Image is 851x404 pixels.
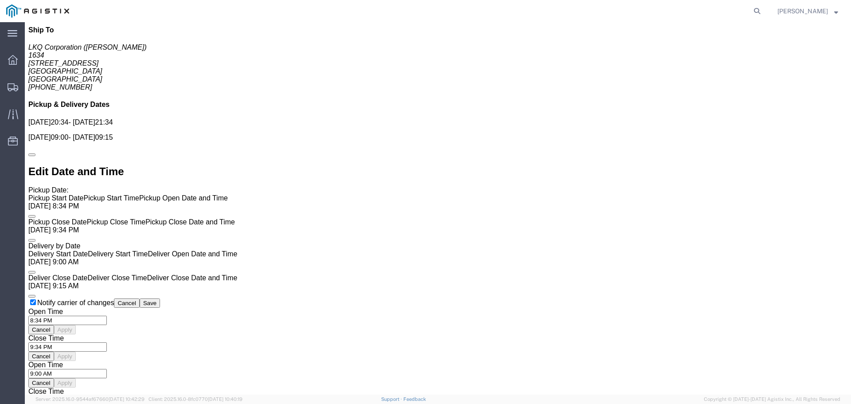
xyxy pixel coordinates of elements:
img: logo [6,4,69,18]
a: Support [381,396,403,402]
iframe: FS Legacy Container [25,22,851,395]
a: Feedback [403,396,426,402]
span: [DATE] 10:42:29 [109,396,144,402]
span: Alexander Baetens [777,6,828,16]
span: Client: 2025.16.0-8fc0770 [148,396,242,402]
button: [PERSON_NAME] [777,6,839,16]
span: Server: 2025.16.0-9544af67660 [35,396,144,402]
span: Copyright © [DATE]-[DATE] Agistix Inc., All Rights Reserved [704,396,840,403]
span: [DATE] 10:40:19 [208,396,242,402]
